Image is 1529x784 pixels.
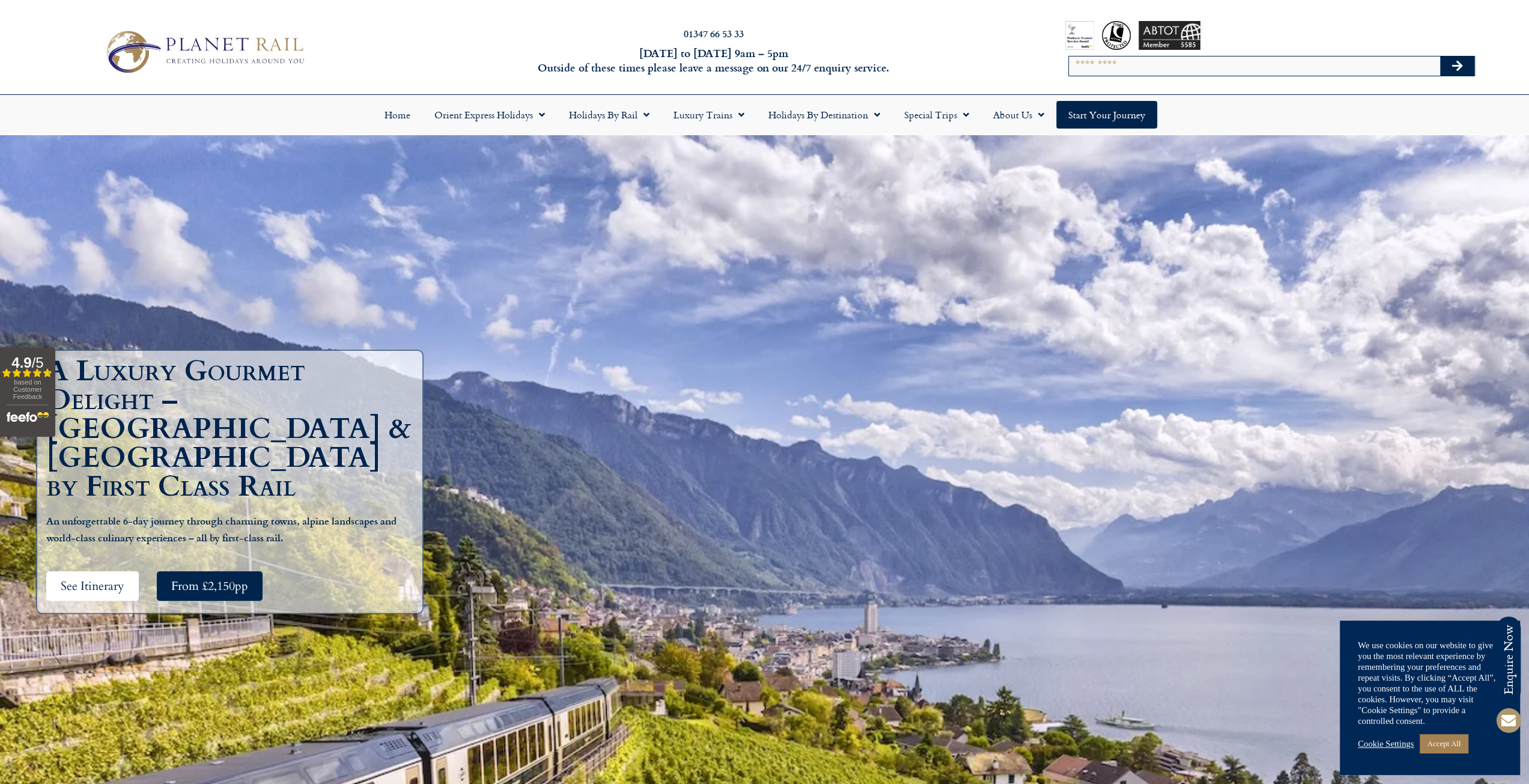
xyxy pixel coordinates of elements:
a: Orient Express Holidays [422,101,557,129]
a: Accept All [1420,734,1468,753]
div: We use cookies on our website to give you the most relevant experience by remembering your prefer... [1358,640,1502,726]
b: An unforgettable 6-day journey through charming towns, alpine landscapes and world-class culinary... [46,514,397,544]
a: Special Trips [892,101,981,129]
a: See Itinerary [46,571,139,601]
a: About Us [981,101,1056,129]
a: Start your Journey [1056,101,1157,129]
a: 01347 66 53 33 [684,26,744,40]
h1: A Luxury Gourmet Delight – [GEOGRAPHIC_DATA] & [GEOGRAPHIC_DATA] by First Class Rail [46,357,419,501]
a: From £2,150pp [157,571,263,601]
a: Luxury Trains [661,101,756,129]
a: Home [372,101,422,129]
h6: [DATE] to [DATE] 9am – 5pm Outside of these times please leave a message on our 24/7 enquiry serv... [411,46,1017,74]
a: Holidays by Destination [756,101,892,129]
a: Holidays by Rail [557,101,661,129]
nav: Menu [6,101,1523,129]
span: See Itinerary [61,579,124,594]
img: Planet Rail Train Holidays Logo [98,26,309,77]
span: From £2,150pp [171,579,248,594]
button: Search [1440,56,1475,76]
a: Cookie Settings [1358,738,1414,749]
